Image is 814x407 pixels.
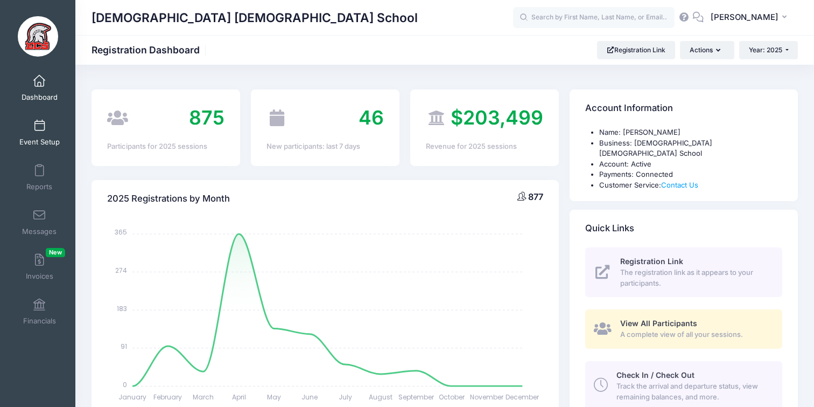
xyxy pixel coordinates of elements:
span: View All Participants [620,319,697,328]
tspan: 365 [115,227,127,237]
button: [PERSON_NAME] [704,5,798,30]
span: Event Setup [19,137,60,147]
tspan: 0 [123,380,127,389]
li: Customer Service: [599,180,782,191]
span: Reports [26,182,52,191]
tspan: 183 [117,303,127,313]
h4: 2025 Registrations by Month [107,183,230,214]
h1: [DEMOGRAPHIC_DATA] [DEMOGRAPHIC_DATA] School [92,5,418,30]
tspan: July [339,392,352,402]
input: Search by First Name, Last Name, or Email... [513,7,675,29]
button: Actions [680,41,734,59]
a: Event Setup [14,114,65,151]
span: $203,499 [451,106,543,129]
span: [PERSON_NAME] [711,11,778,23]
a: Financials [14,293,65,330]
tspan: May [268,392,282,402]
span: Track the arrival and departure status, view remaining balances, and more. [616,381,770,402]
tspan: September [398,392,434,402]
span: Registration Link [620,257,683,266]
li: Account: Active [599,159,782,170]
a: Contact Us [661,181,698,189]
h4: Quick Links [585,213,634,244]
h4: Account Information [585,93,673,124]
tspan: June [301,392,318,402]
tspan: December [506,392,540,402]
div: Revenue for 2025 sessions [426,141,543,152]
span: A complete view of all your sessions. [620,329,770,340]
a: Dashboard [14,69,65,107]
span: Financials [23,316,56,326]
a: Reports [14,158,65,196]
a: Registration Link The registration link as it appears to your participants. [585,247,782,297]
tspan: April [232,392,246,402]
div: New participants: last 7 days [266,141,384,152]
span: 877 [528,191,543,202]
tspan: March [193,392,214,402]
tspan: August [369,392,392,402]
li: Payments: Connected [599,169,782,180]
tspan: 274 [115,266,127,275]
div: Participants for 2025 sessions [107,141,224,152]
span: Messages [22,227,57,236]
tspan: October [439,392,465,402]
span: New [46,248,65,257]
span: 46 [359,106,384,129]
tspan: January [118,392,146,402]
tspan: February [154,392,183,402]
a: InvoicesNew [14,248,65,286]
a: Registration Link [597,41,675,59]
span: The registration link as it appears to your participants. [620,267,770,288]
span: Dashboard [22,93,58,102]
h1: Registration Dashboard [92,44,209,56]
a: View All Participants A complete view of all your sessions. [585,309,782,349]
li: Business: [DEMOGRAPHIC_DATA] [DEMOGRAPHIC_DATA] School [599,138,782,159]
span: Invoices [26,272,53,281]
a: Messages [14,203,65,241]
span: Year: 2025 [749,46,782,54]
button: Year: 2025 [739,41,798,59]
tspan: 91 [121,342,127,351]
span: Check In / Check Out [616,370,694,380]
tspan: November [471,392,504,402]
img: Evangelical Christian School [18,16,58,57]
span: 875 [189,106,224,129]
li: Name: [PERSON_NAME] [599,127,782,138]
